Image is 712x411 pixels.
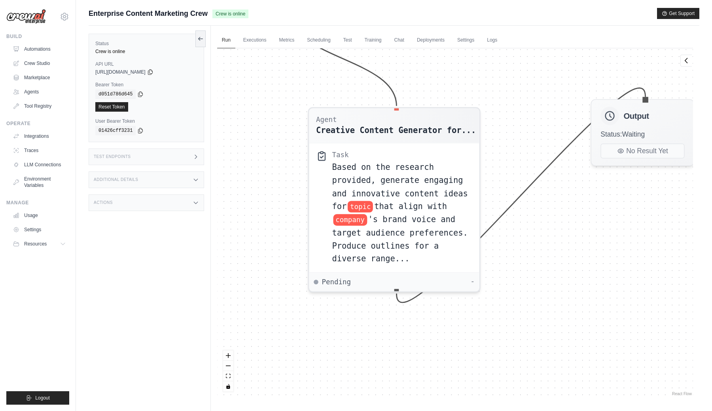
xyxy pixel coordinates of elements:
a: Logs [482,32,502,49]
span: that align with [374,202,447,211]
div: Operate [6,120,69,127]
a: Chat [390,32,409,49]
a: Marketplace [9,71,69,84]
a: Crew Studio [9,57,69,70]
div: Based on the research provided, generate engaging and innovative content ideas for {topic} that a... [332,161,472,266]
a: Test [339,32,357,49]
a: Environment Variables [9,173,69,192]
label: User Bearer Token [95,118,197,124]
a: Deployments [412,32,449,49]
a: LLM Connections [9,158,69,171]
div: Build [6,33,69,40]
div: Creative Content Generator for {company} [316,124,476,136]
button: Logout [6,391,69,405]
label: Status [95,40,197,47]
a: Metrics [275,32,299,49]
span: Based on the research provided, generate engaging and innovative content ideas for [332,162,468,211]
div: OutputStatus:WaitingNo Result Yet [591,99,694,166]
h3: Output [623,110,649,122]
div: AgentCreative Content Generator for...TaskBased on the research provided, generate engaging and i... [308,107,480,292]
h3: Test Endpoints [94,154,131,159]
code: d051d786d645 [95,89,136,99]
span: Enterprise Content Marketing Crew [89,8,208,19]
a: Automations [9,43,69,55]
a: Integrations [9,130,69,143]
a: Tool Registry [9,100,69,112]
h3: Actions [94,200,113,205]
span: Pending [322,278,351,287]
button: Get Support [657,8,699,19]
div: Manage [6,200,69,206]
label: Bearer Token [95,82,197,88]
g: Edge from 5164f2e63b73d9f206622aa7a2d5fdd6 to outputNode [396,88,645,303]
span: Status: Waiting [600,130,645,138]
a: Settings [453,32,479,49]
a: Executions [239,32,271,49]
div: - [470,278,474,287]
a: Agents [9,86,69,98]
a: React Flow attribution [672,392,692,396]
a: Scheduling [302,32,335,49]
span: [URL][DOMAIN_NAME] [95,69,146,75]
a: Training [360,32,386,49]
button: zoom in [223,350,233,361]
label: API URL [95,61,197,67]
a: Traces [9,144,69,157]
a: Run [217,32,235,49]
div: React Flow controls [223,350,233,392]
div: Agent [316,115,476,124]
a: Reset Token [95,102,128,112]
div: Task [332,150,348,160]
img: Logo [6,9,46,24]
span: Crew is online [212,10,248,18]
g: Edge from 2d0a119f25c424674afe918231e5d88d to 5164f2e63b73d9f206622aa7a2d5fdd6 [290,12,396,106]
span: Resources [24,241,47,247]
a: Settings [9,223,69,236]
h3: Additional Details [94,177,138,182]
button: zoom out [223,361,233,371]
div: Crew is online [95,48,197,55]
button: fit view [223,371,233,381]
a: Usage [9,209,69,222]
button: No Result Yet [600,143,684,158]
button: toggle interactivity [223,381,233,392]
span: 's brand voice and target audience preferences. Produce outlines for a diverse range... [332,215,468,263]
code: 01426cff3231 [95,126,136,135]
span: Logout [35,395,50,401]
span: company [333,214,367,226]
span: topic [348,201,373,213]
button: Resources [9,238,69,250]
